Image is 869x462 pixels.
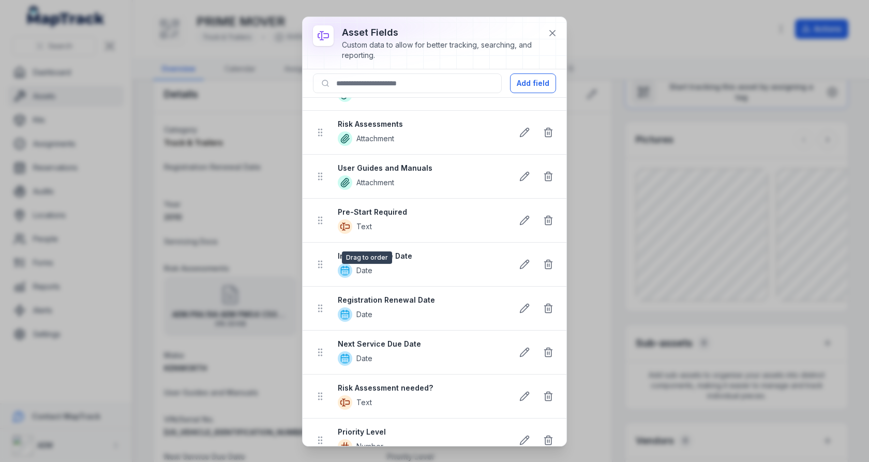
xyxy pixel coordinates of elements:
[338,339,504,349] strong: Next Service Due Date
[338,295,504,305] strong: Registration Renewal Date
[510,73,556,93] button: Add field
[342,251,392,264] span: Drag to order
[338,251,504,261] strong: Inspection Due Date
[338,207,504,217] strong: Pre-Start Required
[338,119,504,129] strong: Risk Assessments
[342,25,540,40] h3: asset fields
[356,177,394,188] span: Attachment
[338,427,504,437] strong: Priority Level
[356,133,394,144] span: Attachment
[338,163,504,173] strong: User Guides and Manuals
[342,40,540,61] div: Custom data to allow for better tracking, searching, and reporting.
[356,353,372,364] span: Date
[356,309,372,320] span: Date
[338,383,504,393] strong: Risk Assessment needed?
[356,441,383,452] span: Number
[356,397,372,408] span: Text
[356,265,372,276] span: Date
[356,221,372,232] span: Text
